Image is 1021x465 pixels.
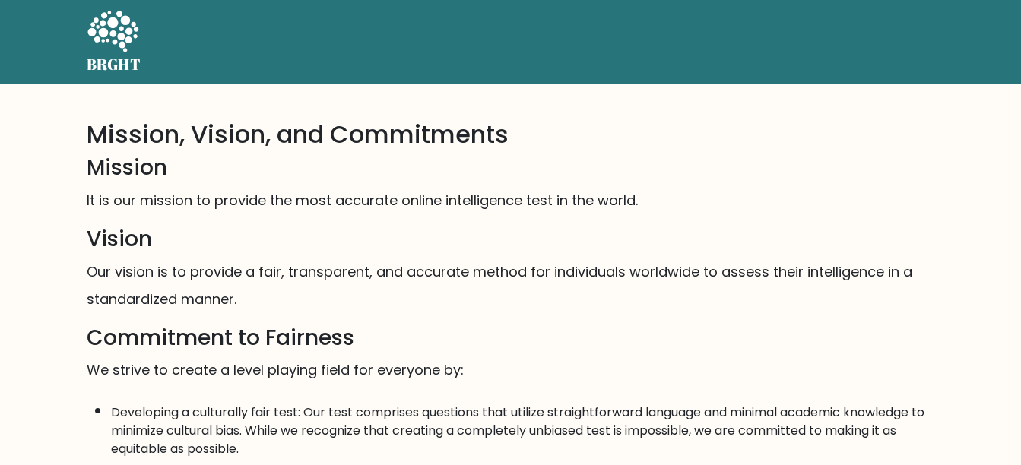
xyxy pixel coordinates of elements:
[87,6,141,77] a: BRGHT
[111,396,935,458] li: Developing a culturally fair test: Our test comprises questions that utilize straightforward lang...
[87,155,935,181] h3: Mission
[87,55,141,74] h5: BRGHT
[87,120,935,149] h2: Mission, Vision, and Commitments
[87,258,935,313] p: Our vision is to provide a fair, transparent, and accurate method for individuals worldwide to as...
[87,226,935,252] h3: Vision
[87,325,935,351] h3: Commitment to Fairness
[87,356,935,384] p: We strive to create a level playing field for everyone by:
[87,187,935,214] p: It is our mission to provide the most accurate online intelligence test in the world.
